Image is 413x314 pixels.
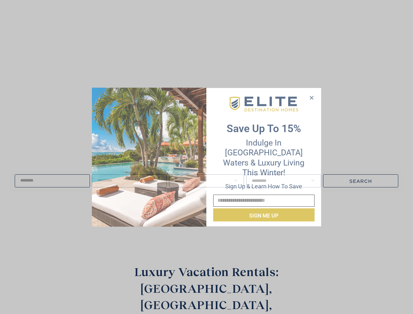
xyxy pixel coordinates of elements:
[242,168,285,177] span: this winter!
[223,158,304,167] span: Waters & Luxury Living
[227,122,301,135] strong: Save up to 15%
[228,95,299,114] img: EDH-Logo-Horizontal-217-58px.png
[92,88,206,227] img: Desktop-Opt-in-2025-01-10T154433.560.png
[213,208,315,221] button: Sign me up
[225,183,302,190] span: Sign up & learn how to save
[225,138,303,157] span: Indulge in [GEOGRAPHIC_DATA]
[213,195,315,207] input: Email
[307,93,316,103] button: Close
